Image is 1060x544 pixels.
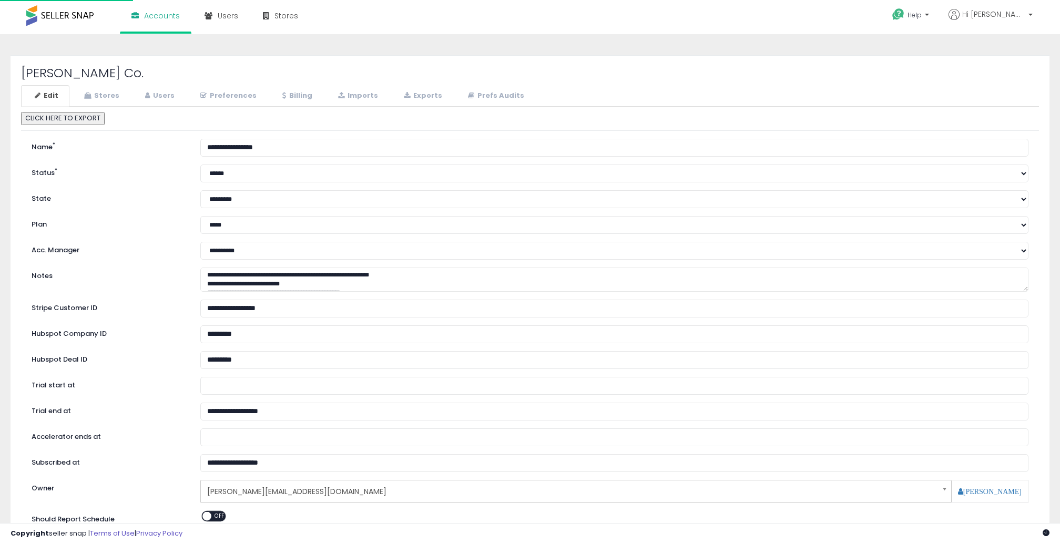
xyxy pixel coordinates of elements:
[11,528,49,538] strong: Copyright
[269,85,323,107] a: Billing
[24,325,192,339] label: Hubspot Company ID
[949,9,1033,33] a: Hi [PERSON_NAME]
[70,85,130,107] a: Stores
[136,528,182,538] a: Privacy Policy
[454,85,535,107] a: Prefs Audits
[207,483,931,500] span: [PERSON_NAME][EMAIL_ADDRESS][DOMAIN_NAME]
[24,165,192,178] label: Status
[24,139,192,152] label: Name
[144,11,180,21] span: Accounts
[131,85,186,107] a: Users
[21,112,105,125] button: CLICK HERE TO EXPORT
[24,242,192,255] label: Acc. Manager
[908,11,922,19] span: Help
[21,66,1039,80] h2: [PERSON_NAME] Co.
[24,454,192,468] label: Subscribed at
[24,351,192,365] label: Hubspot Deal ID
[24,403,192,416] label: Trial end at
[24,216,192,230] label: Plan
[958,488,1022,495] a: [PERSON_NAME]
[24,428,192,442] label: Accelerator ends at
[32,515,115,525] label: Should Report Schedule
[218,11,238,21] span: Users
[187,85,268,107] a: Preferences
[274,11,298,21] span: Stores
[211,511,228,520] span: OFF
[32,484,54,494] label: Owner
[24,268,192,281] label: Notes
[11,529,182,539] div: seller snap | |
[24,190,192,204] label: State
[324,85,389,107] a: Imports
[390,85,453,107] a: Exports
[90,528,135,538] a: Terms of Use
[21,85,69,107] a: Edit
[24,377,192,391] label: Trial start at
[962,9,1025,19] span: Hi [PERSON_NAME]
[24,300,192,313] label: Stripe Customer ID
[892,8,905,21] i: Get Help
